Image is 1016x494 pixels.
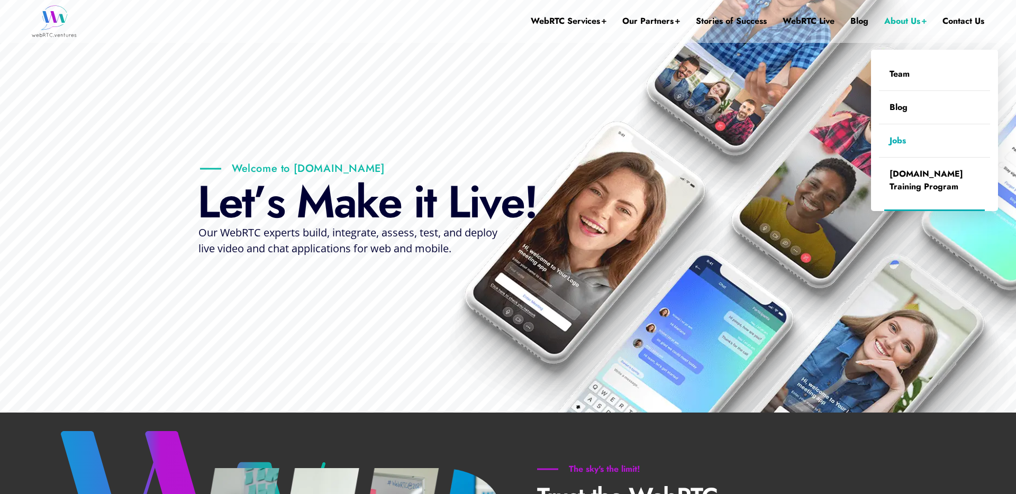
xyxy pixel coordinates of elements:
div: t [424,178,436,226]
div: M [296,178,334,226]
div: e [501,178,524,226]
div: e [219,178,242,226]
div: i [469,178,479,226]
span: Our WebRTC experts build, integrate, assess, test, and deploy live video and chat applications fo... [198,225,497,255]
a: Jobs [879,124,990,157]
div: k [356,178,378,226]
div: ! [524,178,537,226]
div: L [197,178,219,226]
div: s [266,178,284,226]
a: [DOMAIN_NAME] Training Program [879,158,990,203]
div: t [242,178,253,226]
a: Team [879,58,990,90]
div: i [413,178,424,226]
div: ’ [253,178,266,226]
div: e [378,178,401,226]
a: Blog [879,91,990,124]
div: a [334,178,356,226]
p: Welcome to [DOMAIN_NAME] [200,162,385,175]
div: v [479,178,501,226]
h6: The sky's the limit! [537,464,672,474]
img: WebRTC.ventures [32,5,77,37]
div: L [448,178,469,226]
